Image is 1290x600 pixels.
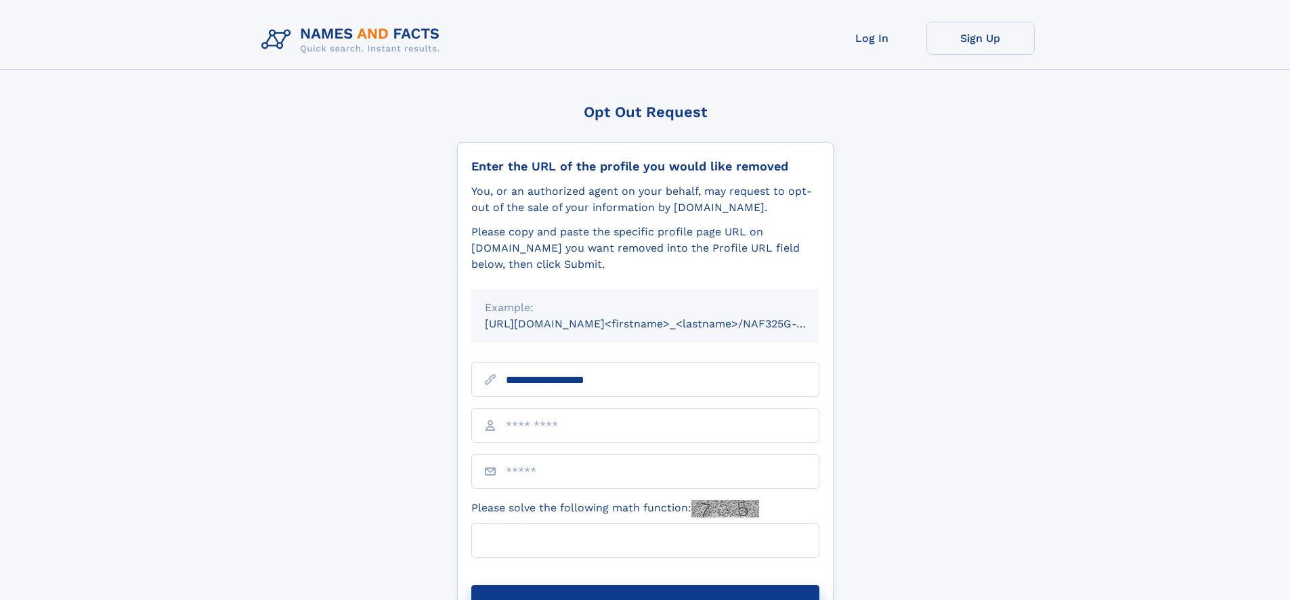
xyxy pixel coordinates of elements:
small: [URL][DOMAIN_NAME]<firstname>_<lastname>/NAF325G-xxxxxxxx [485,317,845,330]
div: Enter the URL of the profile you would like removed [471,159,819,174]
a: Sign Up [926,22,1035,55]
label: Please solve the following math function: [471,500,759,517]
div: Opt Out Request [457,103,834,120]
div: Example: [485,300,806,316]
img: Logo Names and Facts [256,22,451,58]
div: Please copy and paste the specific profile page URL on [DOMAIN_NAME] you want removed into the Pr... [471,224,819,273]
a: Log In [818,22,926,55]
div: You, or an authorized agent on your behalf, may request to opt-out of the sale of your informatio... [471,183,819,216]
